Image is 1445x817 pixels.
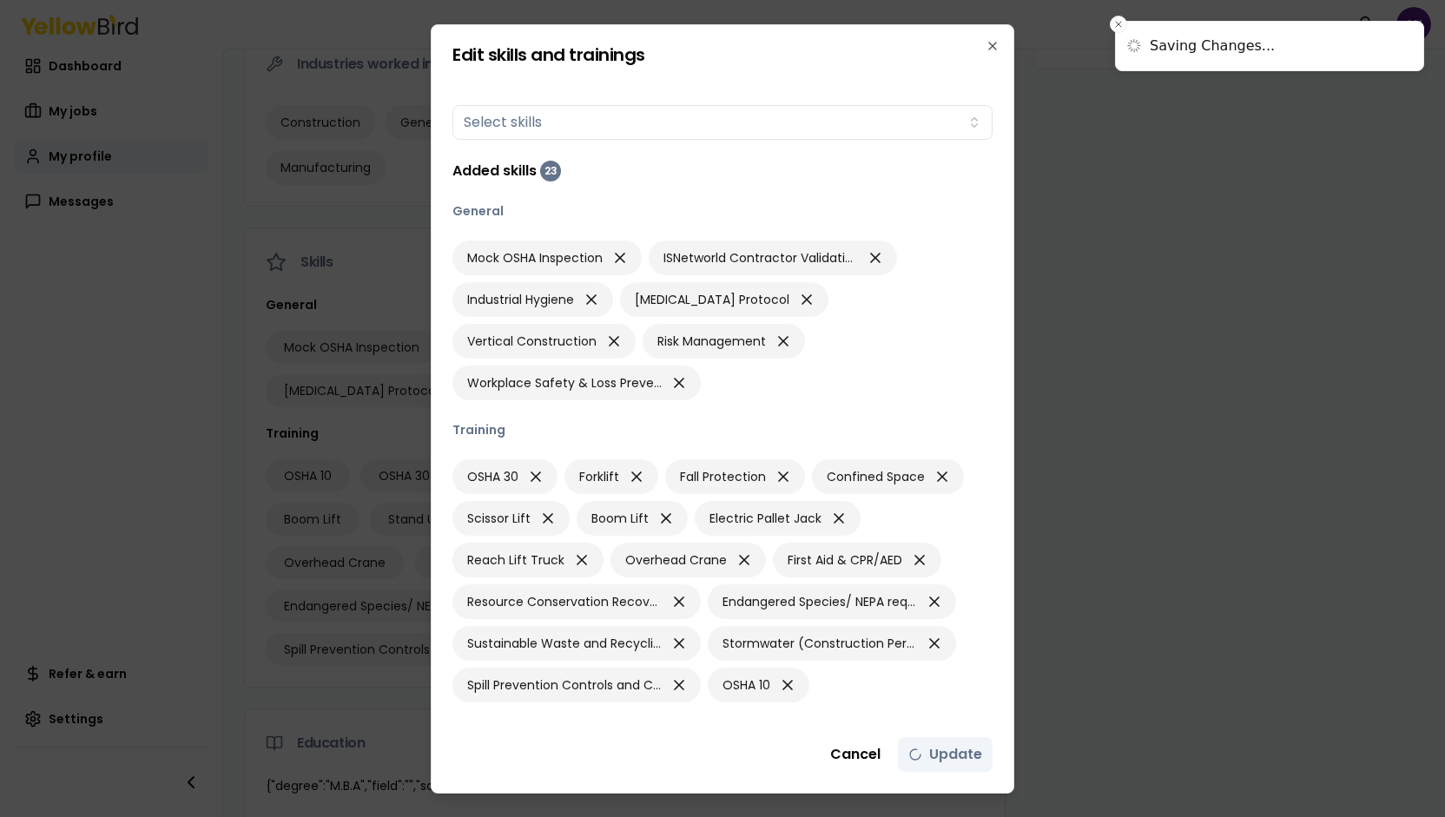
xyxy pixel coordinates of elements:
span: Workplace Safety & Loss Prevention Consultant (CR 59 & 60) [467,374,662,392]
span: OSHA 30 [467,468,518,485]
span: Confined Space [827,468,925,485]
div: OSHA 30 [452,459,558,494]
span: Resource Conservation Recovery Act [467,593,662,610]
p: General [452,202,993,220]
span: Overhead Crane [625,551,727,569]
span: ISNetworld Contractor Validation [663,249,858,267]
div: Risk Management [643,324,805,359]
div: Forklift [564,459,658,494]
div: Overhead Crane [610,543,766,577]
span: Sustainable Waste and Recycling Contractor Training [467,635,662,652]
span: First Aid & CPR/AED [788,551,902,569]
span: OSHA 10 [722,676,770,694]
div: Industrial Hygiene [452,282,613,317]
div: Workplace Safety & Loss Prevention Consultant (CR 59 & 60) [452,366,701,400]
div: Confined Space [812,459,964,494]
span: Endangered Species/ NEPA requirements [722,593,917,610]
div: Stormwater (Construction Permits) Awareness [708,626,956,661]
div: Fall Protection [665,459,805,494]
div: Sustainable Waste and Recycling Contractor Training [452,626,701,661]
div: 23 [540,161,561,181]
div: Mock OSHA Inspection [452,240,642,275]
h3: Added skills [452,161,537,181]
div: Resource Conservation Recovery Act [452,584,701,619]
h2: Edit skills and trainings [452,46,993,63]
span: Boom Lift [591,510,649,527]
div: First Aid & CPR/AED [773,543,941,577]
div: COVID-19 Protocol [620,282,828,317]
span: [MEDICAL_DATA] Protocol [635,291,789,308]
div: Spill Prevention Controls and Countermeasure Training [452,668,701,702]
div: OSHA 10 [708,668,809,702]
span: Risk Management [657,333,766,350]
div: Boom Lift [577,501,688,536]
span: Electric Pallet Jack [709,510,821,527]
div: Electric Pallet Jack [695,501,861,536]
p: Training [452,421,993,438]
span: Reach Lift Truck [467,551,564,569]
span: Fall Protection [680,468,766,485]
span: Industrial Hygiene [467,291,574,308]
button: Select skills [452,105,993,140]
span: Mock OSHA Inspection [467,249,603,267]
div: ISNetworld Contractor Validation [649,240,897,275]
div: Scissor Lift [452,501,570,536]
span: Spill Prevention Controls and Countermeasure Training [467,676,662,694]
div: Reach Lift Truck [452,543,604,577]
span: Vertical Construction [467,333,597,350]
span: Scissor Lift [467,510,531,527]
button: Cancel [820,737,891,772]
span: Stormwater (Construction Permits) Awareness [722,635,917,652]
span: Forklift [579,468,619,485]
div: Endangered Species/ NEPA requirements [708,584,956,619]
div: Vertical Construction [452,324,636,359]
